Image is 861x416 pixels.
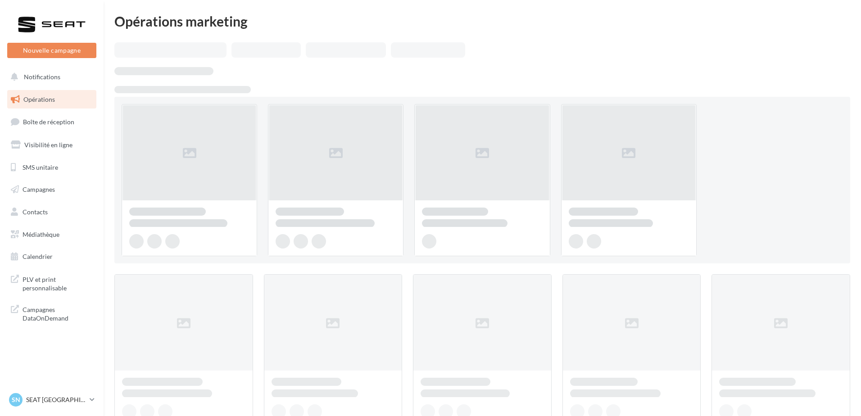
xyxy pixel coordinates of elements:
[23,303,93,323] span: Campagnes DataOnDemand
[23,273,93,293] span: PLV et print personnalisable
[23,163,58,171] span: SMS unitaire
[5,90,98,109] a: Opérations
[5,68,95,86] button: Notifications
[23,118,74,126] span: Boîte de réception
[12,395,20,404] span: SN
[5,112,98,131] a: Boîte de réception
[26,395,86,404] p: SEAT [GEOGRAPHIC_DATA]
[23,208,48,216] span: Contacts
[24,141,73,149] span: Visibilité en ligne
[5,225,98,244] a: Médiathèque
[5,270,98,296] a: PLV et print personnalisable
[23,185,55,193] span: Campagnes
[5,180,98,199] a: Campagnes
[5,136,98,154] a: Visibilité en ligne
[7,391,96,408] a: SN SEAT [GEOGRAPHIC_DATA]
[23,95,55,103] span: Opérations
[5,300,98,326] a: Campagnes DataOnDemand
[114,14,850,28] div: Opérations marketing
[5,158,98,177] a: SMS unitaire
[7,43,96,58] button: Nouvelle campagne
[24,73,60,81] span: Notifications
[5,203,98,222] a: Contacts
[5,247,98,266] a: Calendrier
[23,231,59,238] span: Médiathèque
[23,253,53,260] span: Calendrier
